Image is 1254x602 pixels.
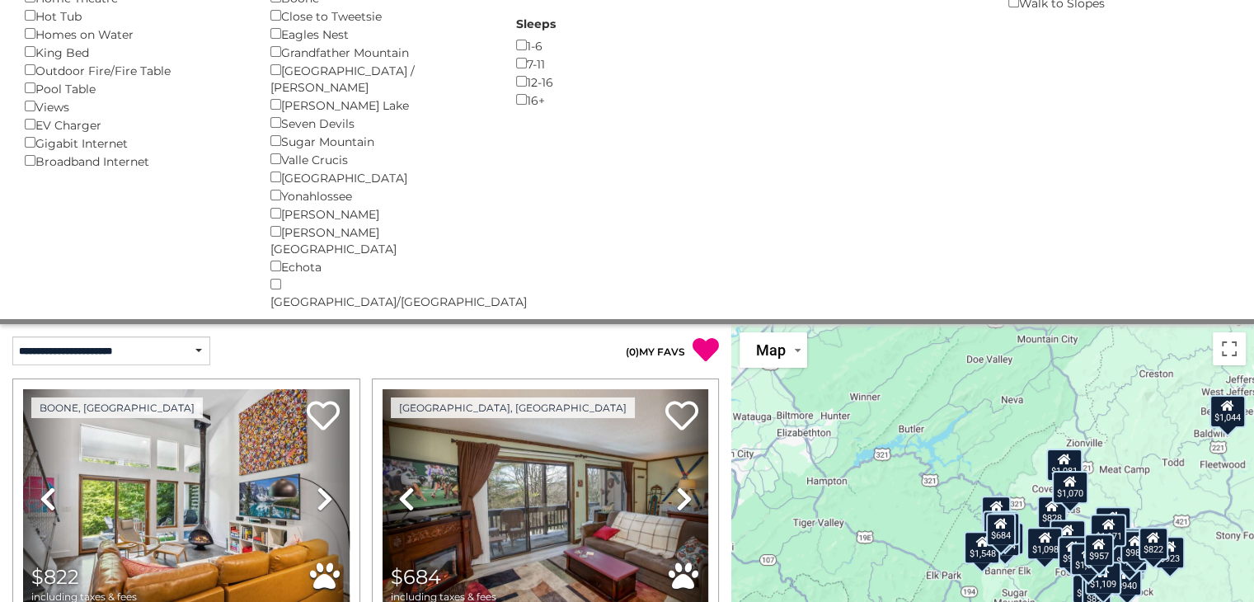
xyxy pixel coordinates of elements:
div: Seven Devils [270,114,491,132]
div: $1,076 [1070,543,1106,576]
button: Toggle fullscreen view [1213,332,1246,365]
button: Change map style [740,332,807,368]
div: $1,081 [1046,449,1083,482]
div: $684 [986,513,1016,546]
div: EV Charger [25,115,246,134]
div: Outdoor Fire/Fire Table [25,61,246,79]
div: $946 [1058,536,1087,569]
div: Echota [270,257,491,275]
div: 1-6 [516,36,737,54]
div: Eagles Nest [270,25,491,43]
div: 12-16 [516,73,737,91]
div: Hot Tub [25,7,246,25]
label: Sleeps [516,16,556,32]
span: 0 [629,346,636,358]
div: [PERSON_NAME] [270,205,491,223]
div: Views [25,97,246,115]
span: including taxes & fees [31,591,137,602]
div: $1,121 [1095,506,1131,539]
div: $1,245 [1050,520,1086,553]
a: (0)MY FAVS [626,346,685,358]
div: $884 [981,496,1011,529]
div: Homes on Water [25,25,246,43]
div: $1,548 [965,531,1001,564]
div: [PERSON_NAME] Lake [270,96,491,114]
div: $1,070 [1052,471,1088,504]
span: Map [756,341,786,359]
div: $1,044 [1209,395,1246,428]
div: [GEOGRAPHIC_DATA]/[GEOGRAPHIC_DATA] [270,275,491,310]
div: King Bed [25,43,246,61]
a: Boone, [GEOGRAPHIC_DATA] [31,397,203,418]
div: $980 [1120,530,1150,563]
div: $940 [1112,563,1142,596]
span: ( ) [626,346,639,358]
span: $684 [391,565,441,589]
div: $828 [1037,496,1067,529]
div: [PERSON_NAME][GEOGRAPHIC_DATA] [270,223,491,257]
div: Gigabit Internet [25,134,246,152]
span: $822 [31,565,79,589]
div: $1,171 [1090,514,1126,547]
div: Close to Tweetsie [270,7,491,25]
a: [GEOGRAPHIC_DATA], [GEOGRAPHIC_DATA] [391,397,635,418]
div: Sugar Mountain [270,132,491,150]
div: $1,098 [1026,527,1063,560]
div: Yonahlossee [270,186,491,205]
div: Valle Crucis [270,150,491,168]
a: Add to favorites [307,399,340,435]
div: [GEOGRAPHIC_DATA] [270,168,491,186]
div: $822 [1139,527,1168,560]
div: $884 [991,512,1021,545]
div: $1,109 [1085,562,1121,595]
div: $957 [1084,534,1114,567]
div: 7-11 [516,54,737,73]
div: Pool Table [25,79,246,97]
div: $1,041 [983,510,1019,543]
div: 16+ [516,91,737,109]
span: including taxes & fees [391,591,496,602]
div: Broadband Internet [25,152,246,170]
div: [GEOGRAPHIC_DATA] / [PERSON_NAME] [270,61,491,96]
div: Grandfather Mountain [270,43,491,61]
div: $923 [1155,536,1185,569]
